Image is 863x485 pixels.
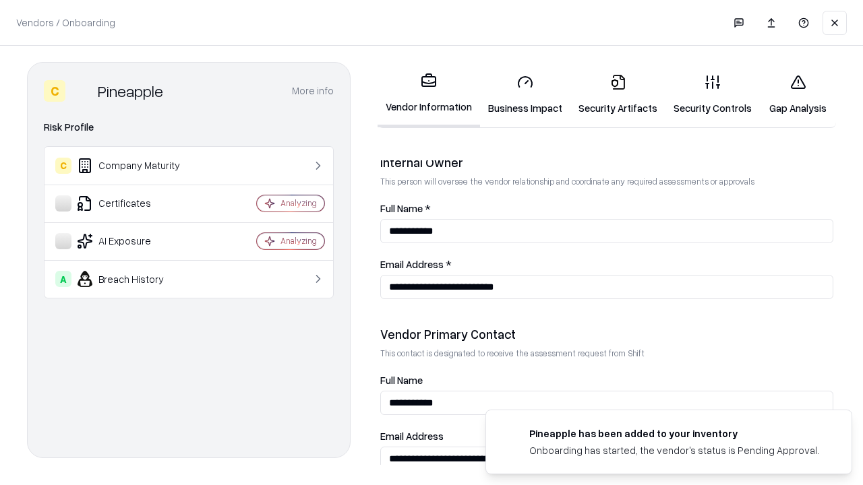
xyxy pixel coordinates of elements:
a: Security Artifacts [570,63,665,126]
div: Pineapple [98,80,163,102]
div: C [55,158,71,174]
a: Vendor Information [378,62,480,127]
div: Certificates [55,195,216,212]
p: This contact is designated to receive the assessment request from Shift [380,348,833,359]
p: This person will oversee the vendor relationship and coordinate any required assessments or appro... [380,176,833,187]
label: Full Name [380,375,833,385]
div: Pineapple has been added to your inventory [529,426,819,441]
button: More info [292,79,334,103]
div: Risk Profile [44,119,334,135]
div: AI Exposure [55,233,216,249]
a: Security Controls [665,63,760,126]
div: Internal Owner [380,154,833,170]
label: Full Name * [380,203,833,214]
a: Business Impact [480,63,570,126]
img: Pineapple [71,80,92,102]
label: Email Address [380,431,833,441]
a: Gap Analysis [760,63,836,126]
label: Email Address * [380,259,833,269]
div: Analyzing [280,235,317,247]
div: Vendor Primary Contact [380,326,833,342]
div: Analyzing [280,197,317,209]
div: A [55,271,71,287]
div: C [44,80,65,102]
div: Onboarding has started, the vendor's status is Pending Approval. [529,443,819,457]
img: pineappleenergy.com [502,426,518,443]
div: Breach History [55,271,216,287]
div: Company Maturity [55,158,216,174]
p: Vendors / Onboarding [16,15,115,30]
